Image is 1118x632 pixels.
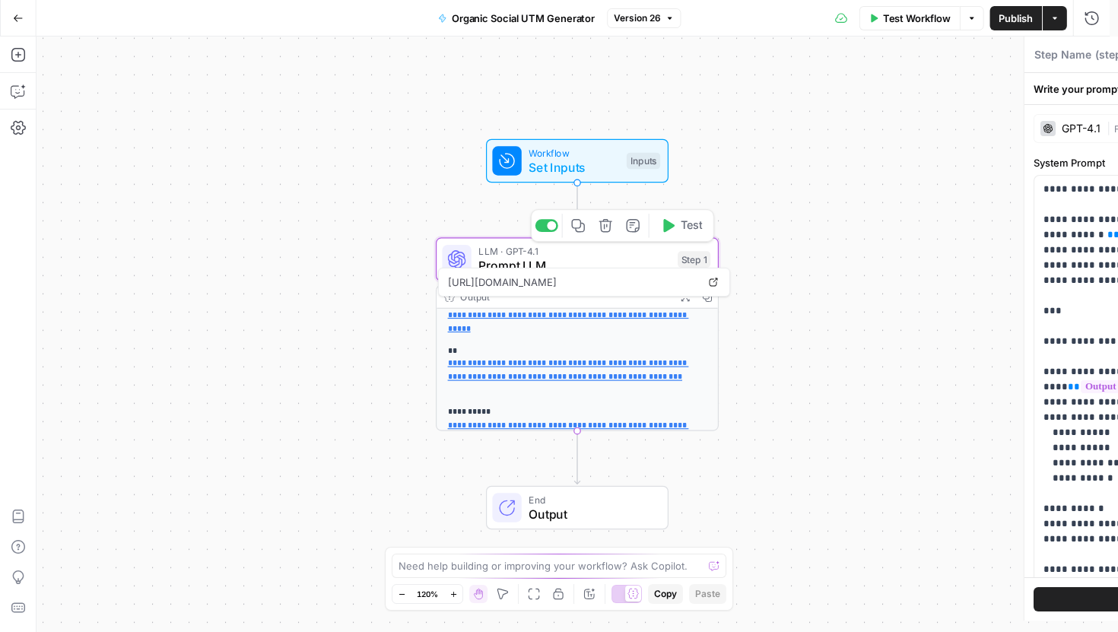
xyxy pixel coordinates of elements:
[695,587,720,601] span: Paste
[689,584,726,604] button: Paste
[460,290,669,304] div: Output
[478,244,670,259] span: LLM · GPT-4.1
[999,11,1033,26] span: Publish
[653,214,710,237] button: Test
[654,587,677,601] span: Copy
[648,584,683,604] button: Copy
[417,588,438,600] span: 120%
[883,11,951,26] span: Test Workflow
[529,505,653,523] span: Output
[1107,120,1114,135] span: |
[429,6,604,30] button: Organic Social UTM Generator
[436,139,719,183] div: WorkflowSet InputsInputs
[478,257,670,275] span: Prompt LLM
[529,158,619,176] span: Set Inputs
[627,153,660,170] div: Inputs
[678,251,710,268] div: Step 1
[859,6,960,30] button: Test Workflow
[614,11,661,25] span: Version 26
[445,268,700,296] span: [URL][DOMAIN_NAME]
[1062,123,1101,134] div: GPT-4.1
[681,218,703,234] span: Test
[436,486,719,530] div: EndOutput
[990,6,1043,30] button: Publish
[607,8,681,28] button: Version 26
[452,11,596,26] span: Organic Social UTM Generator
[529,492,653,507] span: End
[529,145,619,160] span: Workflow
[574,431,580,484] g: Edge from step_1 to end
